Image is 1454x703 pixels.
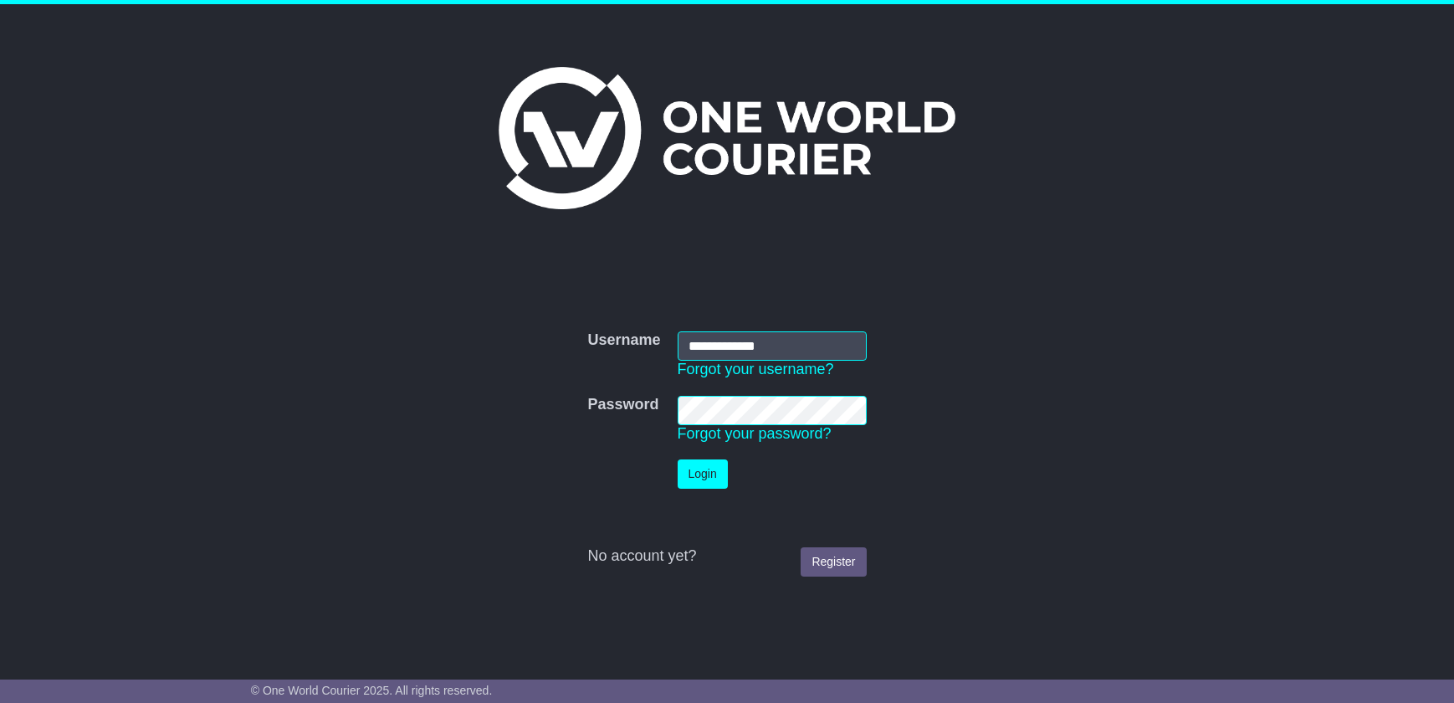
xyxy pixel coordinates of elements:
[678,459,728,489] button: Login
[251,684,493,697] span: © One World Courier 2025. All rights reserved.
[587,547,866,566] div: No account yet?
[587,396,658,414] label: Password
[801,547,866,577] a: Register
[678,425,832,442] a: Forgot your password?
[499,67,955,209] img: One World
[678,361,834,377] a: Forgot your username?
[587,331,660,350] label: Username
